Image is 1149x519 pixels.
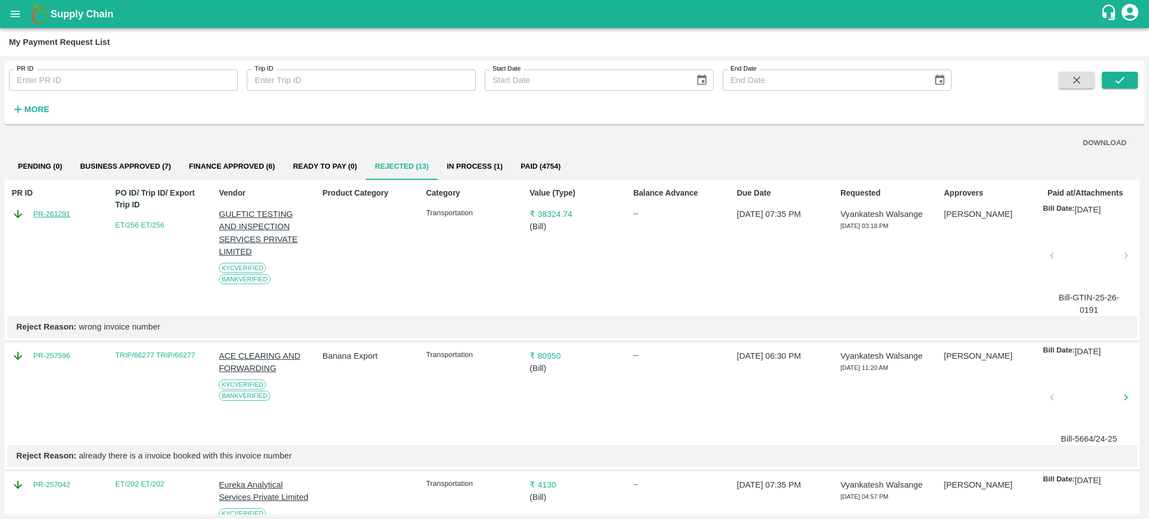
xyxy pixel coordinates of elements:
p: GULFTIC TESTING AND INSPECTION SERVICES PRIVATE LIMITED [219,208,309,258]
button: More [9,100,52,119]
div: customer-support [1100,4,1120,24]
p: Bill Date: [1043,203,1074,216]
p: wrong invoice number [16,321,1128,333]
a: PR-261291 [33,208,70,220]
button: open drawer [2,1,28,27]
b: Supply Chain [50,8,113,20]
p: Bill-GTIN-25-26-0191 [1056,291,1122,317]
p: Approvers [944,187,1033,199]
p: Due Date [737,187,826,199]
span: [DATE] 03:18 PM [840,223,889,229]
p: [DATE] [1074,345,1101,358]
p: ( Bill ) [530,220,619,233]
p: [DATE] [1074,474,1101,486]
p: Transportation [426,208,516,219]
button: Finance Approved (6) [180,153,284,180]
p: [PERSON_NAME] [944,479,1033,491]
button: Paid (4754) [512,153,569,180]
p: Balance Advance [633,187,723,199]
b: Reject Reason: [16,322,76,331]
div: account of current user [1120,2,1140,26]
p: [DATE] [1074,203,1101,216]
button: Choose date [929,69,950,91]
a: ET/202 ET/202 [116,480,164,488]
label: PR ID [17,64,34,73]
b: Reject Reason: [16,451,76,460]
p: Vendor [219,187,309,199]
button: Rejected (13) [366,153,438,180]
div: -- [633,350,723,361]
p: [DATE] 07:35 PM [737,208,826,220]
button: In Process (1) [438,153,512,180]
p: Bill Date: [1043,345,1074,358]
p: ( Bill ) [530,362,619,374]
a: PR-257042 [33,479,70,490]
p: ACE CLEARING AND FORWARDING [219,350,309,375]
a: Supply Chain [50,6,1100,22]
p: Bill Date: [1043,474,1074,486]
span: [DATE] 11:20 AM [840,364,888,371]
p: Vyankatesh Walsange [840,479,930,491]
div: -- [633,208,723,219]
span: KYC Verified [219,379,266,390]
a: PR-257596 [33,350,70,362]
strong: More [24,105,49,114]
p: Product Category [323,187,412,199]
label: Trip ID [255,64,273,73]
a: TRIP/66277 TRIP/66277 [116,351,195,359]
p: Vyankatesh Walsange [840,350,930,362]
button: Choose date [691,69,713,91]
p: [DATE] 07:35 PM [737,479,826,491]
img: logo [28,3,50,25]
input: Start Date [485,69,687,91]
p: Category [426,187,516,199]
span: KYC Verified [219,263,266,273]
input: Enter PR ID [9,69,238,91]
label: End Date [730,64,756,73]
input: End Date [723,69,925,91]
p: Value (Type) [530,187,619,199]
div: -- [633,479,723,490]
p: ₹ 38324.74 [530,208,619,220]
p: Bill-5664/24-25 [1056,433,1122,445]
p: Transportation [426,350,516,360]
p: ( Bill ) [530,491,619,503]
p: Paid at/Attachments [1047,187,1137,199]
span: KYC Verified [219,508,266,518]
button: DOWNLOAD [1078,133,1131,153]
p: Requested [840,187,930,199]
button: Business Approved (7) [71,153,180,180]
input: Enter Trip ID [247,69,476,91]
p: ₹ 80950 [530,350,619,362]
p: Vyankatesh Walsange [840,208,930,220]
span: Bank Verified [219,274,270,284]
label: Start Date [493,64,521,73]
p: Eureka Analytical Services Private Limited [219,479,309,504]
button: Pending (0) [9,153,71,180]
span: Bank Verified [219,391,270,401]
p: [DATE] 06:30 PM [737,350,826,362]
p: Banana Export [323,350,412,362]
p: ₹ 4130 [530,479,619,491]
button: Ready To Pay (0) [284,153,366,180]
p: [PERSON_NAME] [944,350,1033,362]
span: [DATE] 04:57 PM [840,493,889,500]
p: [PERSON_NAME] [944,208,1033,220]
a: ET/256 ET/256 [116,221,164,229]
p: Transportation [426,479,516,489]
p: PR ID [12,187,102,199]
p: already there is a invoice booked with this invoice number [16,450,1128,462]
p: PO ID/ Trip ID/ Export Trip ID [116,187,205,211]
div: My Payment Request List [9,35,110,49]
